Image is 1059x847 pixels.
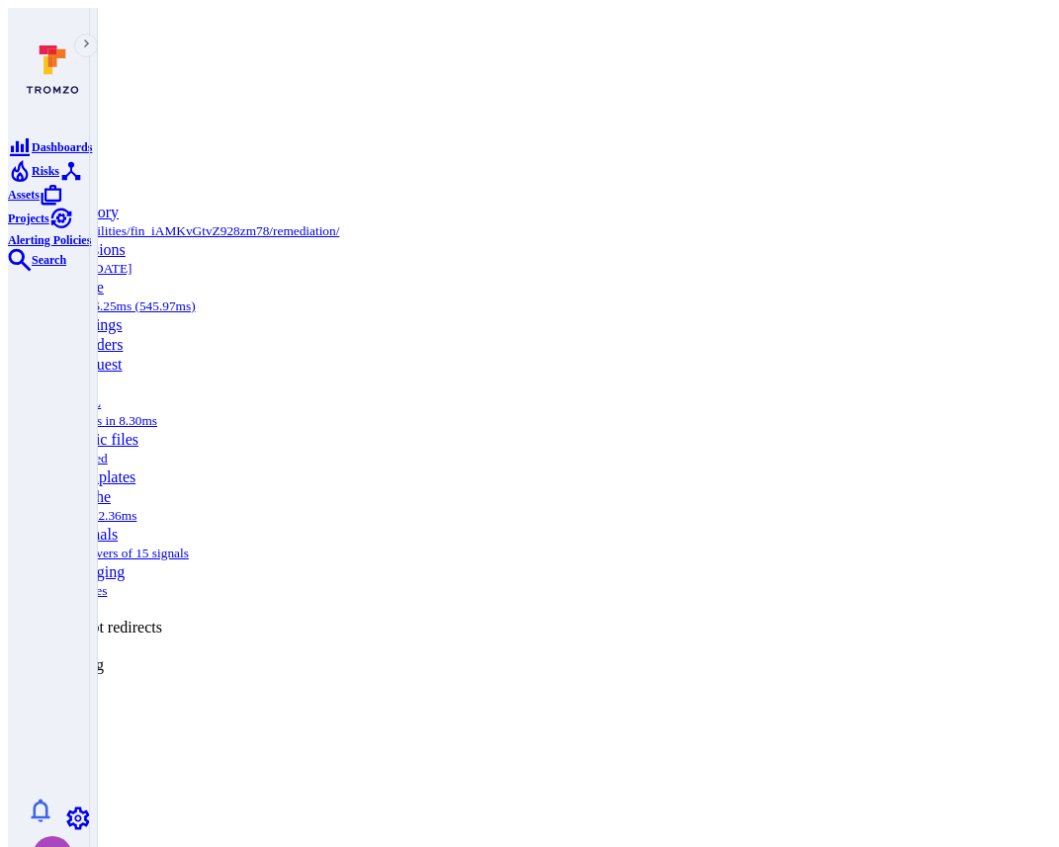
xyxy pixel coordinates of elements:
span: Alerting Policies [8,233,91,247]
a: TimeCPU: 426.25ms (545.97ms) [47,279,196,313]
a: Search [8,250,66,267]
small: 107 receivers of 15 signals [47,546,189,560]
a: Settings [71,316,123,333]
a: SQL15 queries in 8.30ms [47,393,157,428]
a: Templates [71,468,136,485]
a: Settings [66,808,90,825]
span: Assets [8,188,40,202]
div: Intercept redirects [47,619,1051,636]
a: Dashboards [8,137,92,154]
a: History/vulnerabilities/fin_iAMKvGtvZ928zm78/remediation/ [47,204,339,238]
small: CPU: 426.25ms (545.97ms) [47,298,196,313]
h3: History [8,746,1051,768]
div: loading spinner [37,37,1022,139]
a: Requestfrontend [47,356,123,390]
small: 0 files used [47,451,108,466]
span: Projects [8,212,49,225]
button: Notifications [15,795,65,826]
small: /vulnerabilities/fin_iAMKvGtvZ928zm78/remediation/ [47,223,339,238]
span: Search [32,253,66,267]
a: Signals107 receivers of 15 signals [47,526,189,560]
i: Expand navigation menu [80,38,93,53]
span: Risks [32,164,59,178]
span: Dashboards [32,140,92,154]
small: 15 queries in 8.30ms [47,413,157,428]
div: Profiling [47,656,1051,674]
div: Show toolbar [8,690,1051,708]
a: Alerting Policies [8,209,91,247]
button: Expand navigation menu [74,34,98,57]
a: Risks [8,161,59,178]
